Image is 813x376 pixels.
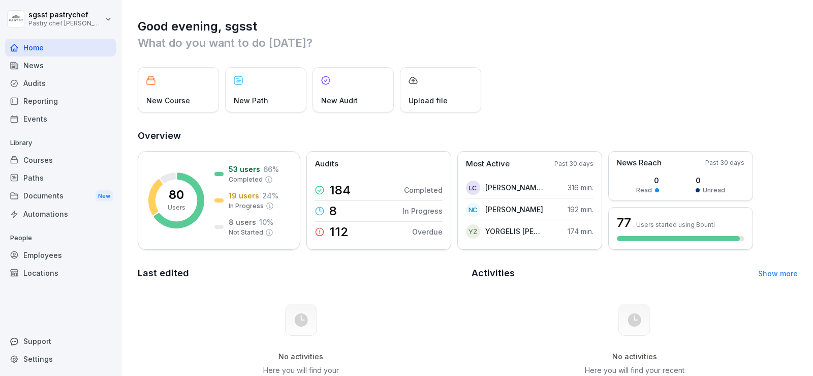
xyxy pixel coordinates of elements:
[485,204,543,215] p: [PERSON_NAME]
[329,184,351,196] p: 184
[616,157,662,169] p: News Reach
[617,214,631,232] h3: 77
[263,164,279,175] p: 66 %
[28,20,103,27] p: Pastry chef [PERSON_NAME] y Cocina gourmet
[229,190,259,201] p: 19 users
[568,182,593,193] p: 316 min.
[5,246,116,264] a: Employees
[229,175,263,184] p: Completed
[554,159,593,168] p: Past 30 days
[229,217,256,227] p: 8 users
[5,110,116,128] a: Events
[696,175,725,186] p: 0
[466,224,480,239] div: YZ
[138,266,464,280] h2: Last edited
[466,203,480,217] div: NC
[402,206,443,216] p: In Progress
[412,226,443,237] p: Overdue
[329,226,349,238] p: 112
[138,18,798,35] h1: Good evening, sgsst
[5,74,116,92] a: Audits
[583,352,686,361] h5: No activities
[466,158,510,170] p: Most Active
[259,217,273,227] p: 10 %
[472,266,515,280] h2: Activities
[5,350,116,368] a: Settings
[5,39,116,56] a: Home
[5,332,116,350] div: Support
[409,95,448,106] p: Upload file
[636,175,659,186] p: 0
[249,352,352,361] h5: No activities
[758,269,798,278] a: Show more
[5,230,116,246] p: People
[315,158,338,170] p: Audits
[146,95,190,106] p: New Course
[485,182,544,193] p: [PERSON_NAME] [PERSON_NAME]
[5,56,116,74] a: News
[329,205,337,217] p: 8
[229,164,260,175] p: 53 users
[5,169,116,187] a: Paths
[404,185,443,195] p: Completed
[168,203,185,212] p: Users
[636,221,715,228] p: Users started using Bounti
[568,226,593,237] p: 174 min.
[28,11,103,19] p: sgsst pastrychef
[262,190,278,201] p: 24 %
[5,187,116,206] div: Documents
[229,228,263,237] p: Not Started
[321,95,358,106] p: New Audit
[5,187,116,206] a: DocumentsNew
[5,205,116,223] a: Automations
[234,95,268,106] p: New Path
[705,158,744,167] p: Past 30 days
[5,92,116,110] a: Reporting
[485,226,544,237] p: YORGELIS [PERSON_NAME]
[229,201,264,211] p: In Progress
[96,190,113,202] div: New
[568,204,593,215] p: 192 min.
[5,135,116,151] p: Library
[5,151,116,169] a: Courses
[169,189,184,201] p: 80
[138,35,798,51] p: What do you want to do [DATE]?
[466,181,480,195] div: LC
[703,186,725,195] p: Unread
[138,129,798,143] h2: Overview
[5,264,116,282] a: Locations
[636,186,652,195] p: Read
